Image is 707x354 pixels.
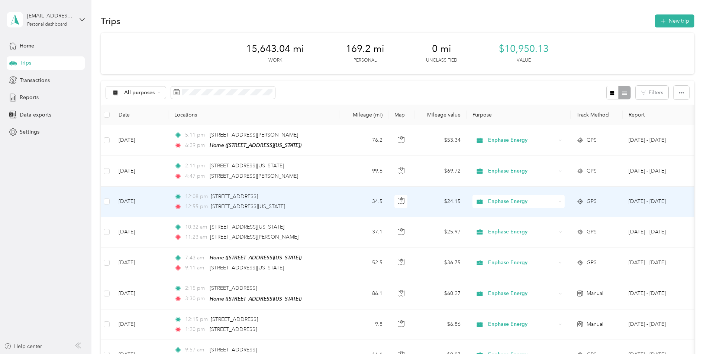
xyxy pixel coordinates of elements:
[20,128,39,136] span: Settings
[185,172,206,180] span: 4:47 pm
[211,316,258,322] span: [STREET_ADDRESS]
[623,248,690,278] td: Sep 29 - Oct 5, 2025
[210,347,257,353] span: [STREET_ADDRESS]
[339,278,388,309] td: 86.1
[113,187,168,217] td: [DATE]
[210,224,284,230] span: [STREET_ADDRESS][US_STATE]
[210,234,298,240] span: [STREET_ADDRESS][PERSON_NAME]
[414,248,467,278] td: $36.75
[113,217,168,248] td: [DATE]
[623,105,690,125] th: Report
[339,105,388,125] th: Mileage (mi)
[346,43,384,55] span: 169.2 mi
[665,312,707,354] iframe: Everlance-gr Chat Button Frame
[268,57,282,64] p: Work
[587,136,597,144] span: GPS
[185,131,206,139] span: 5:11 pm
[185,223,207,231] span: 10:32 am
[20,59,31,67] span: Trips
[623,187,690,217] td: Sep 29 - Oct 5, 2025
[488,136,556,144] span: Enphase Energy
[124,90,155,95] span: All purposes
[623,156,690,186] td: Sep 29 - Oct 5, 2025
[414,309,467,340] td: $6.86
[587,228,597,236] span: GPS
[587,167,597,175] span: GPS
[623,309,690,340] td: Sep 29 - Oct 5, 2025
[20,94,39,101] span: Reports
[210,326,257,332] span: [STREET_ADDRESS]
[185,284,206,292] span: 2:15 pm
[655,14,694,27] button: New trip
[246,43,304,55] span: 15,643.04 mi
[101,17,120,25] h1: Trips
[587,320,603,328] span: Manual
[414,278,467,309] td: $60.27
[113,156,168,186] td: [DATE]
[210,142,301,148] span: Home ([STREET_ADDRESS][US_STATE])
[20,76,50,84] span: Transactions
[414,156,467,186] td: $69.72
[113,125,168,156] td: [DATE]
[168,105,339,125] th: Locations
[339,125,388,156] td: 76.2
[587,289,603,298] span: Manual
[488,228,556,236] span: Enphase Energy
[517,57,531,64] p: Value
[20,42,34,50] span: Home
[488,197,556,206] span: Enphase Energy
[210,163,284,169] span: [STREET_ADDRESS][US_STATE]
[185,203,208,211] span: 12:55 pm
[587,197,597,206] span: GPS
[27,12,74,20] div: [EMAIL_ADDRESS][DOMAIN_NAME]
[210,173,298,179] span: [STREET_ADDRESS][PERSON_NAME]
[339,309,388,340] td: 9.8
[113,278,168,309] td: [DATE]
[339,156,388,186] td: 99.6
[210,255,301,260] span: Home ([STREET_ADDRESS][US_STATE])
[211,193,258,200] span: [STREET_ADDRESS]
[488,289,556,298] span: Enphase Energy
[4,342,42,350] button: Help center
[571,105,623,125] th: Track Method
[113,248,168,278] td: [DATE]
[414,125,467,156] td: $53.34
[185,346,206,354] span: 9:57 am
[414,105,467,125] th: Mileage value
[623,278,690,309] td: Sep 29 - Oct 5, 2025
[185,141,206,150] span: 6:29 pm
[185,295,206,303] span: 3:30 pm
[185,264,206,272] span: 9:11 am
[185,162,206,170] span: 2:11 pm
[339,248,388,278] td: 52.5
[488,167,556,175] span: Enphase Energy
[623,125,690,156] td: Sep 29 - Oct 5, 2025
[113,105,168,125] th: Date
[499,43,549,55] span: $10,950.13
[185,325,206,334] span: 1:20 pm
[339,217,388,248] td: 37.1
[414,217,467,248] td: $25.97
[426,57,457,64] p: Unclassified
[623,217,690,248] td: Sep 29 - Oct 5, 2025
[20,111,51,119] span: Data exports
[185,254,206,262] span: 7:43 am
[353,57,377,64] p: Personal
[27,22,67,27] div: Personal dashboard
[414,187,467,217] td: $24.15
[388,105,414,125] th: Map
[210,132,298,138] span: [STREET_ADDRESS][PERSON_NAME]
[488,320,556,328] span: Enphase Energy
[211,203,285,210] span: [STREET_ADDRESS][US_STATE]
[210,285,257,291] span: [STREET_ADDRESS]
[113,309,168,340] td: [DATE]
[210,296,301,302] span: Home ([STREET_ADDRESS][US_STATE])
[185,233,207,241] span: 11:23 am
[339,187,388,217] td: 34.5
[587,259,597,267] span: GPS
[432,43,451,55] span: 0 mi
[488,259,556,267] span: Enphase Energy
[185,193,208,201] span: 12:08 pm
[467,105,571,125] th: Purpose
